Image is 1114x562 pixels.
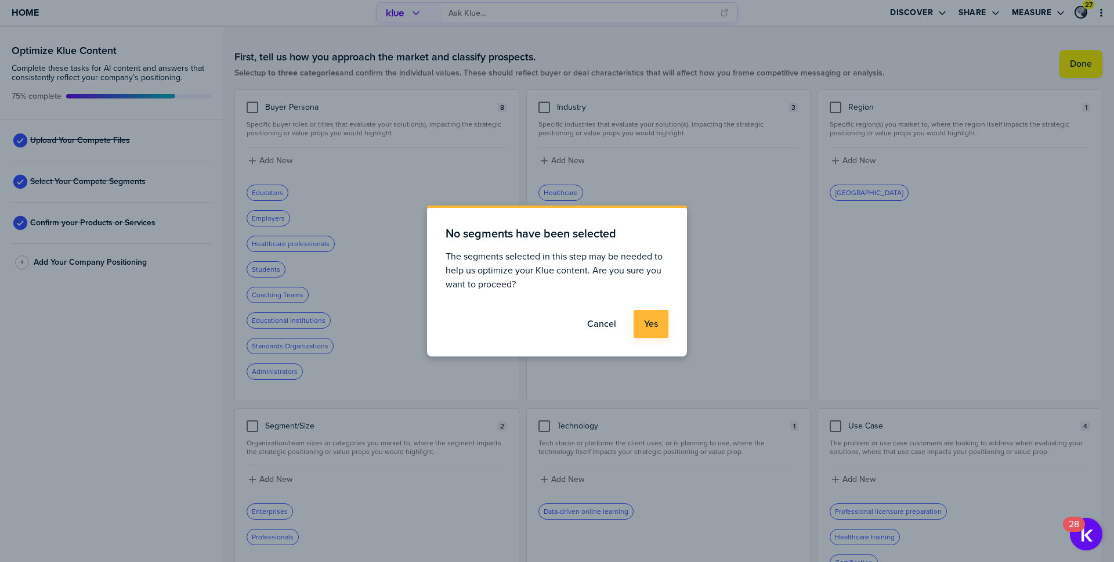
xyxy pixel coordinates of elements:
label: Cancel [587,318,616,330]
button: Open Resource Center, 28 new notifications [1070,518,1102,550]
label: Yes [644,318,658,330]
button: Yes [634,310,668,338]
div: 28 [1069,524,1079,539]
button: Cancel [577,310,627,338]
span: The segments selected in this step may be needed to help us optimize your Klue content. Are you s... [446,250,668,291]
h1: No segments have been selected [446,226,616,240]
